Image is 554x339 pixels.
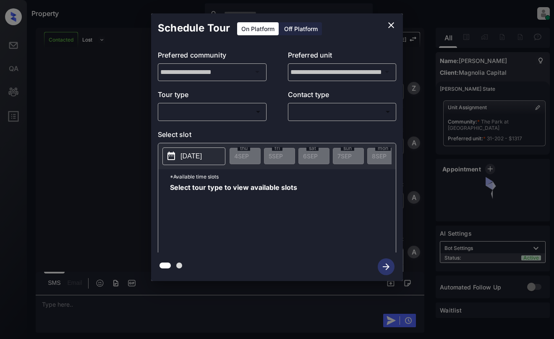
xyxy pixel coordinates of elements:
[288,89,397,102] p: Contact type
[180,151,202,161] p: [DATE]
[170,184,297,251] span: Select tour type to view available slots
[158,50,267,63] p: Preferred community
[280,22,322,35] div: Off Platform
[170,169,396,184] p: *Available time slots
[158,89,267,102] p: Tour type
[237,22,279,35] div: On Platform
[151,13,237,43] h2: Schedule Tour
[162,147,225,165] button: [DATE]
[288,50,397,63] p: Preferred unit
[383,17,400,34] button: close
[158,129,396,142] p: Select slot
